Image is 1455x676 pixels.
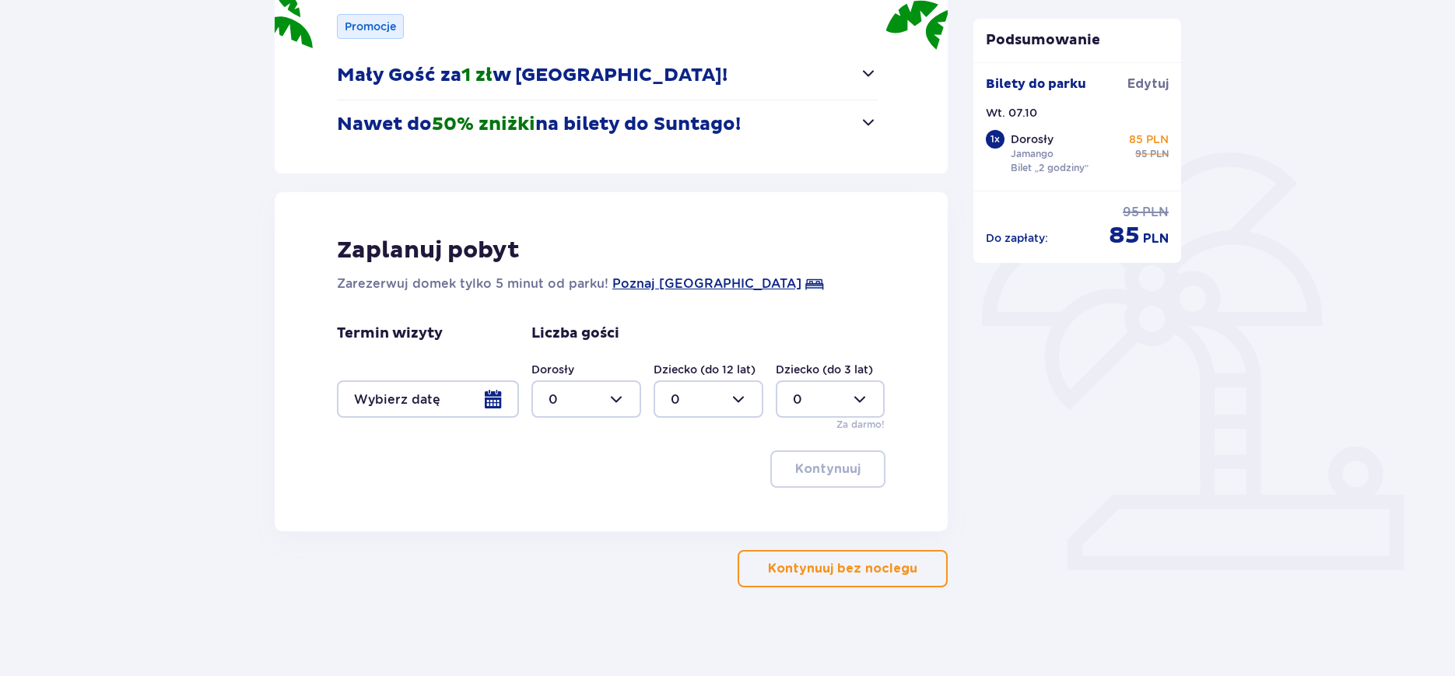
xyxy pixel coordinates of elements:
[986,75,1086,93] p: Bilety do parku
[432,113,535,136] span: 50% zniżki
[337,275,608,293] p: Zarezerwuj domek tylko 5 minut od parku!
[612,275,801,293] a: Poznaj [GEOGRAPHIC_DATA]
[1150,147,1169,161] span: PLN
[337,100,878,149] button: Nawet do50% zniżkina bilety do Suntago!
[986,230,1048,246] p: Do zapłaty :
[337,236,520,265] p: Zaplanuj pobyt
[795,461,861,478] p: Kontynuuj
[531,362,574,377] label: Dorosły
[836,418,885,432] p: Za darmo!
[1011,131,1054,147] p: Dorosły
[1142,204,1169,221] span: PLN
[986,105,1037,121] p: Wt. 07.10
[337,324,443,343] p: Termin wizyty
[1135,147,1147,161] span: 95
[1011,147,1054,161] p: Jamango
[770,450,885,488] button: Kontynuuj
[531,324,619,343] p: Liczba gości
[768,560,917,577] p: Kontynuuj bez noclegu
[1123,204,1139,221] span: 95
[337,113,741,136] p: Nawet do na bilety do Suntago!
[1129,131,1169,147] p: 85 PLN
[654,362,756,377] label: Dziecko (do 12 lat)
[738,550,948,587] button: Kontynuuj bez noclegu
[1127,75,1169,93] span: Edytuj
[1011,161,1089,175] p: Bilet „2 godziny”
[337,64,727,87] p: Mały Gość za w [GEOGRAPHIC_DATA]!
[1109,221,1140,250] span: 85
[345,19,396,34] p: Promocje
[461,64,493,87] span: 1 zł
[986,130,1004,149] div: 1 x
[1143,230,1169,247] span: PLN
[337,51,878,100] button: Mały Gość za1 złw [GEOGRAPHIC_DATA]!
[776,362,873,377] label: Dziecko (do 3 lat)
[973,31,1182,50] p: Podsumowanie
